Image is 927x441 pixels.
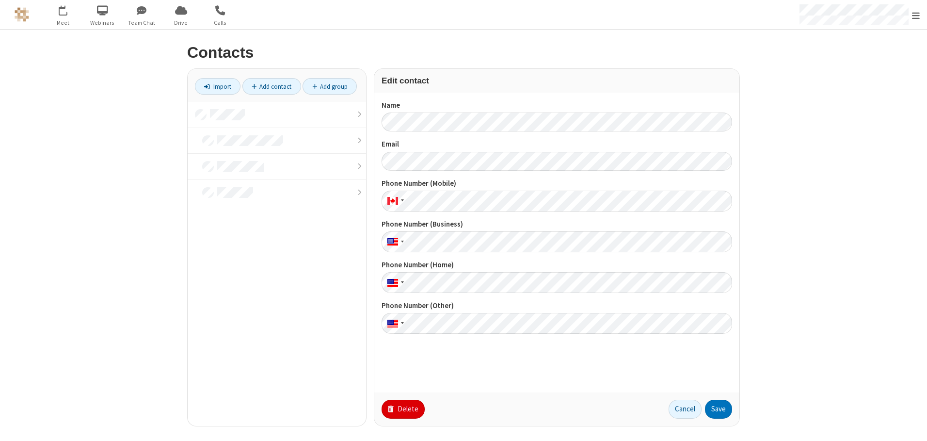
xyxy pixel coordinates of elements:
label: Phone Number (Home) [382,260,732,271]
button: Save [705,400,732,419]
img: QA Selenium DO NOT DELETE OR CHANGE [15,7,29,22]
span: Webinars [84,18,121,27]
span: Team Chat [124,18,160,27]
div: United States: + 1 [382,313,407,334]
label: Name [382,100,732,111]
div: Canada: + 1 [382,191,407,212]
span: Drive [163,18,199,27]
div: United States: + 1 [382,272,407,293]
button: Cancel [669,400,702,419]
label: Phone Number (Business) [382,219,732,230]
a: Add contact [242,78,301,95]
span: Meet [45,18,81,27]
h3: Edit contact [382,76,732,85]
label: Email [382,139,732,150]
div: United States: + 1 [382,231,407,252]
button: Delete [382,400,425,419]
a: Import [195,78,240,95]
div: 4 [65,5,72,13]
label: Phone Number (Mobile) [382,178,732,189]
label: Phone Number (Other) [382,300,732,311]
span: Calls [202,18,239,27]
h2: Contacts [187,44,740,61]
a: Add group [303,78,357,95]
